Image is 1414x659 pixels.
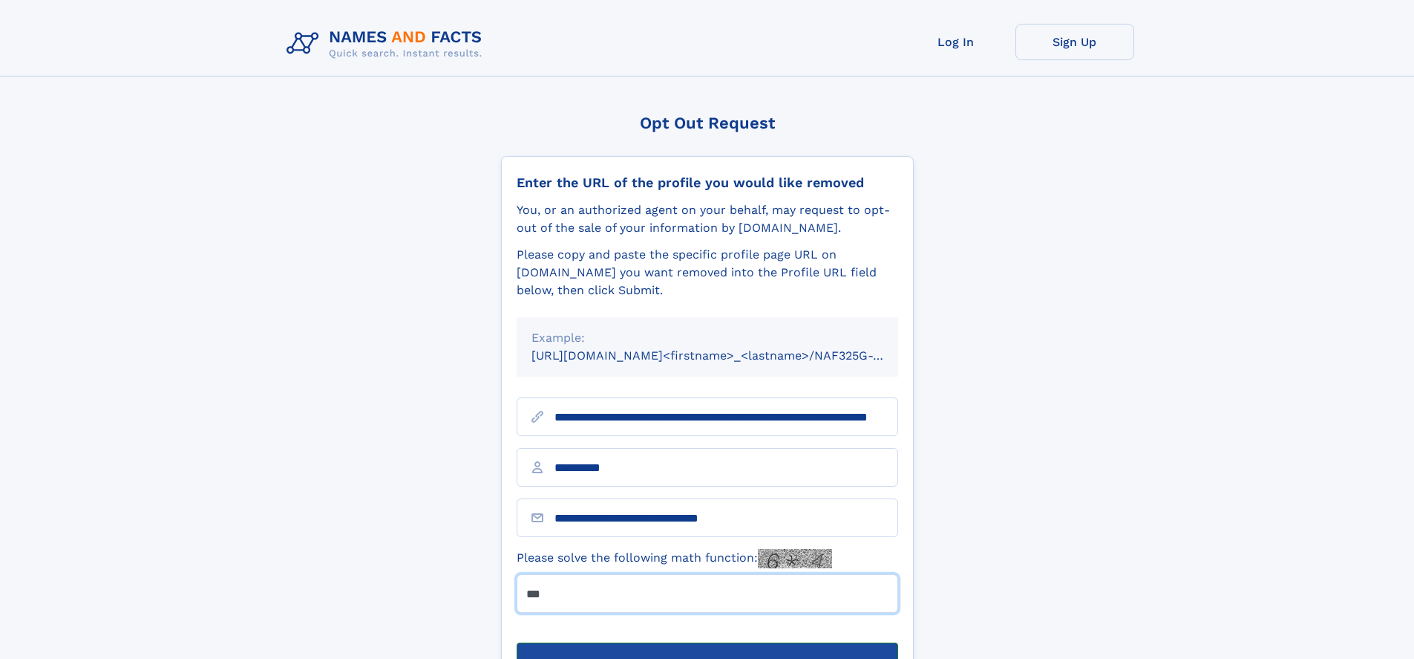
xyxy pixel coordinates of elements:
[517,201,898,237] div: You, or an authorized agent on your behalf, may request to opt-out of the sale of your informatio...
[517,246,898,299] div: Please copy and paste the specific profile page URL on [DOMAIN_NAME] you want removed into the Pr...
[517,175,898,191] div: Enter the URL of the profile you would like removed
[501,114,914,132] div: Opt Out Request
[897,24,1015,60] a: Log In
[1015,24,1134,60] a: Sign Up
[517,549,832,568] label: Please solve the following math function:
[281,24,494,64] img: Logo Names and Facts
[531,348,926,363] small: [URL][DOMAIN_NAME]<firstname>_<lastname>/NAF325G-xxxxxxxx
[531,329,883,347] div: Example:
